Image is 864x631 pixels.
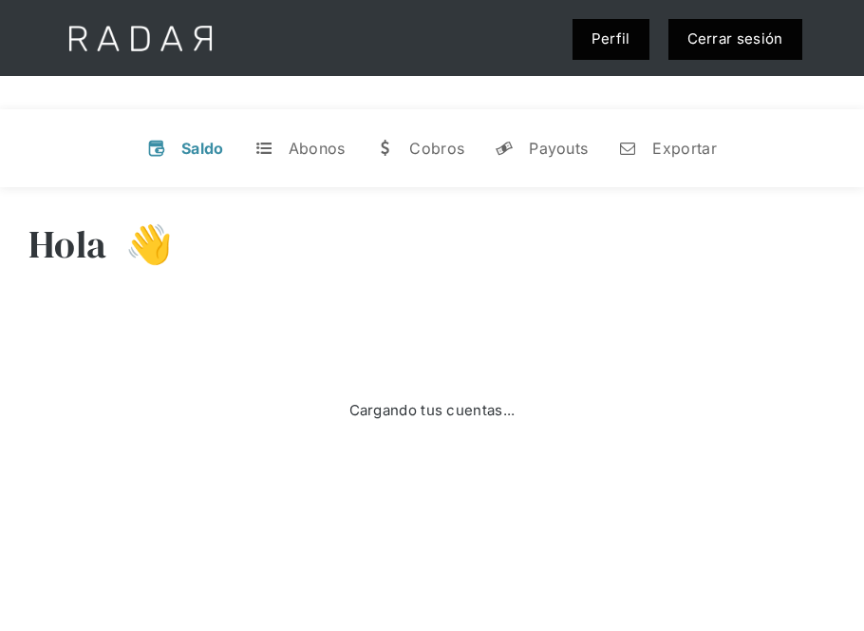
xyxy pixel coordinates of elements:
[495,139,514,158] div: y
[668,19,802,60] a: Cerrar sesión
[375,139,394,158] div: w
[106,220,173,268] h3: 👋
[618,139,637,158] div: n
[181,139,224,158] div: Saldo
[652,139,716,158] div: Exportar
[573,19,649,60] a: Perfil
[409,139,464,158] div: Cobros
[529,139,588,158] div: Payouts
[147,139,166,158] div: v
[289,139,346,158] div: Abonos
[254,139,273,158] div: t
[349,400,516,422] div: Cargando tus cuentas...
[28,220,106,268] h3: Hola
